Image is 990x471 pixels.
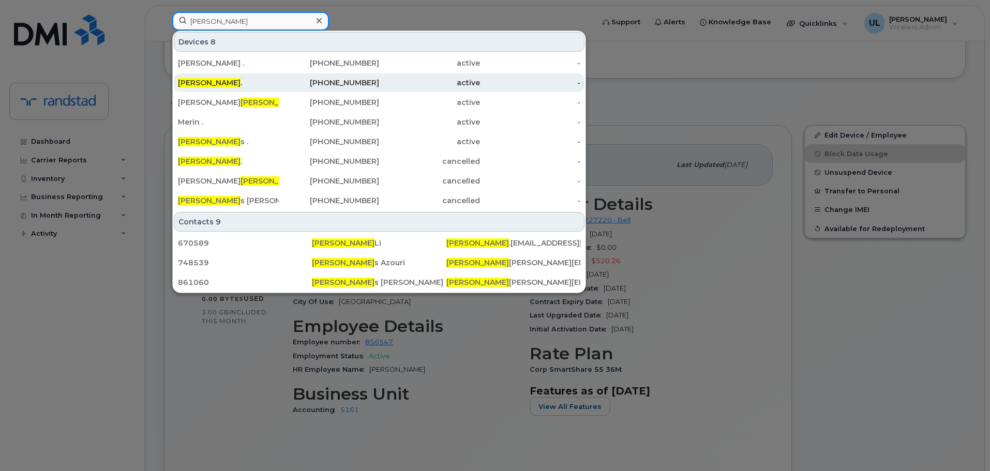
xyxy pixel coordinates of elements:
div: [PHONE_NUMBER] [279,176,380,186]
div: - [480,156,581,166]
a: [PERSON_NAME][PERSON_NAME][PHONE_NUMBER]cancelled- [174,172,584,190]
span: [PERSON_NAME] [312,278,374,287]
div: Li [312,238,446,248]
span: [PERSON_NAME] [312,238,374,248]
div: cancelled [379,176,480,186]
a: [PERSON_NAME]s [PERSON_NAME][PHONE_NUMBER]cancelled- [174,191,584,210]
div: [PHONE_NUMBER] [279,117,380,127]
span: [PERSON_NAME] [312,258,374,267]
div: cancelled [379,195,480,206]
a: [PERSON_NAME]s .[PHONE_NUMBER]active- [174,132,584,151]
div: [PERSON_NAME] [178,176,279,186]
div: [PHONE_NUMBER] [279,58,380,68]
div: - [480,117,581,127]
span: [PERSON_NAME] [241,98,303,107]
div: - [480,136,581,147]
span: [PERSON_NAME] [178,78,241,87]
div: 670589 [178,238,312,248]
span: [PERSON_NAME] [446,258,509,267]
a: [PERSON_NAME][PERSON_NAME]s[PHONE_NUMBER]active- [174,93,584,112]
div: - [480,176,581,186]
span: [PERSON_NAME] [446,278,509,287]
div: [PHONE_NUMBER] [279,97,380,108]
div: Contacts [174,212,584,232]
div: - [480,58,581,68]
span: 9 [216,217,221,227]
div: Merin . [178,117,279,127]
div: [PHONE_NUMBER] [279,78,380,88]
a: Merin .[PHONE_NUMBER]active- [174,113,584,131]
div: s Azouri [312,257,446,268]
a: 670589[PERSON_NAME]Li[PERSON_NAME].[EMAIL_ADDRESS][DOMAIN_NAME] [174,234,584,252]
div: active [379,136,480,147]
div: [PERSON_NAME][EMAIL_ADDRESS][DOMAIN_NAME] [446,277,580,287]
div: - [480,78,581,88]
div: 861060 [178,277,312,287]
div: . [178,156,279,166]
div: active [379,117,480,127]
span: [PERSON_NAME] [178,196,241,205]
span: 8 [211,37,216,47]
span: [PERSON_NAME] [178,137,241,146]
div: cancelled [379,156,480,166]
div: active [379,97,480,108]
div: s . [178,136,279,147]
a: [PERSON_NAME].[PHONE_NUMBER]cancelled- [174,152,584,171]
div: Devices [174,32,584,52]
span: [PERSON_NAME] [446,238,509,248]
div: .[EMAIL_ADDRESS][DOMAIN_NAME] [446,238,580,248]
div: [PHONE_NUMBER] [279,156,380,166]
a: [PERSON_NAME].[PHONE_NUMBER]active- [174,73,584,92]
div: active [379,58,480,68]
div: [PERSON_NAME] s [178,97,279,108]
span: [PERSON_NAME] [241,176,303,186]
div: [PHONE_NUMBER] [279,195,380,206]
div: active [379,78,480,88]
div: 748539 [178,257,312,268]
div: s [PERSON_NAME] [312,277,446,287]
a: 748539[PERSON_NAME]s Azouri[PERSON_NAME][PERSON_NAME][EMAIL_ADDRESS][DOMAIN_NAME] [174,253,584,272]
span: [PERSON_NAME] [178,157,241,166]
div: . [178,78,279,88]
a: [PERSON_NAME] .[PHONE_NUMBER]active- [174,54,584,72]
div: s [PERSON_NAME] [178,195,279,206]
div: - [480,97,581,108]
div: - [480,195,581,206]
div: [PHONE_NUMBER] [279,136,380,147]
input: Find something... [172,12,329,31]
div: [PERSON_NAME][EMAIL_ADDRESS][DOMAIN_NAME] [446,257,580,268]
a: 861060[PERSON_NAME]s [PERSON_NAME][PERSON_NAME][PERSON_NAME][EMAIL_ADDRESS][DOMAIN_NAME] [174,273,584,292]
div: [PERSON_NAME] . [178,58,279,68]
